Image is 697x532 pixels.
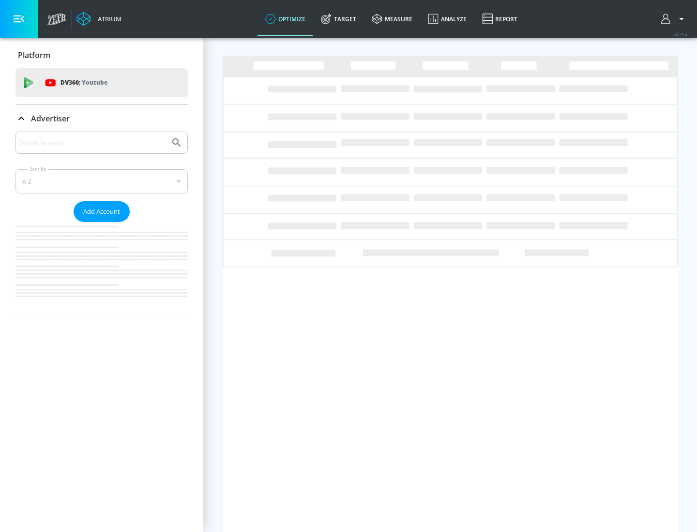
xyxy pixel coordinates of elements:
p: Platform [18,50,50,60]
input: Search by name [19,136,166,149]
a: Report [474,1,525,36]
span: Add Account [83,206,120,217]
div: DV360: Youtube [15,68,188,97]
nav: list of Advertiser [15,222,188,316]
div: Atrium [94,15,121,23]
div: Advertiser [15,105,188,132]
span: v 4.25.4 [674,32,687,37]
div: Platform [15,42,188,69]
div: Advertiser [15,132,188,316]
label: Sort By [28,166,48,172]
p: Advertiser [31,113,70,124]
a: Analyze [420,1,474,36]
a: measure [364,1,420,36]
p: DV360: [61,77,107,88]
a: Target [313,1,364,36]
a: Atrium [76,12,121,26]
button: Add Account [74,201,130,222]
p: Youtube [82,77,107,88]
div: A-Z [15,169,188,193]
a: optimize [258,1,313,36]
